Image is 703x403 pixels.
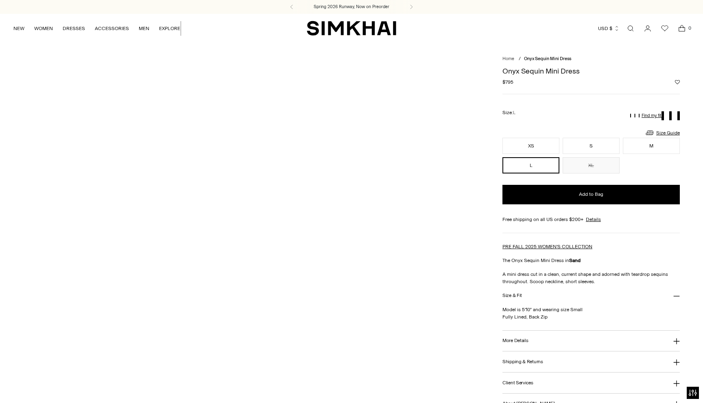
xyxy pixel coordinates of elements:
[502,351,680,372] button: Shipping & Returns
[563,138,620,154] button: S
[502,257,680,264] p: The Onyx Sequin Mini Dress in
[13,19,24,37] a: NEW
[674,20,690,37] a: Open cart modal
[519,56,521,63] div: /
[95,19,129,37] a: ACCESSORIES
[513,110,515,115] span: L
[502,306,680,321] p: Model is 5'10" and wearing size Small Fully Lined, Back Zip
[502,271,680,285] p: A mini dress cut in a clean, current shape and adorned with teardrop sequins throughout. Scoop ne...
[502,244,592,249] a: PRE FALL 2025 WOMEN'S COLLECTION
[623,138,680,154] button: M
[139,19,149,37] a: MEN
[502,216,680,223] div: Free shipping on all US orders $200+
[622,20,639,37] a: Open search modal
[253,59,480,398] a: Onyx Sequin Mini Dress
[502,338,528,343] h3: More Details
[502,359,543,364] h3: Shipping & Returns
[640,20,656,37] a: Go to the account page
[598,19,620,37] button: USD $
[502,56,514,61] a: Home
[502,67,680,75] h1: Onyx Sequin Mini Dress
[502,373,680,393] button: Client Services
[23,59,250,398] a: Onyx Sequin Mini Dress
[502,380,533,386] h3: Client Services
[502,109,515,117] label: Size:
[502,56,680,63] nav: breadcrumbs
[502,293,522,298] h3: Size & Fit
[34,19,53,37] a: WOMEN
[586,216,601,223] a: Details
[569,258,581,263] strong: Sand
[502,138,559,154] button: XS
[579,191,603,198] span: Add to Bag
[502,185,680,204] button: Add to Bag
[524,56,571,61] span: Onyx Sequin Mini Dress
[502,78,513,86] span: $795
[502,157,559,173] button: L
[686,24,693,32] span: 0
[645,128,680,138] a: Size Guide
[307,20,396,36] a: SIMKHAI
[657,20,673,37] a: Wishlist
[563,157,620,173] button: XL
[159,19,180,37] a: EXPLORE
[63,19,85,37] a: DRESSES
[675,80,680,84] button: Add to Wishlist
[502,331,680,351] button: More Details
[502,285,680,306] button: Size & Fit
